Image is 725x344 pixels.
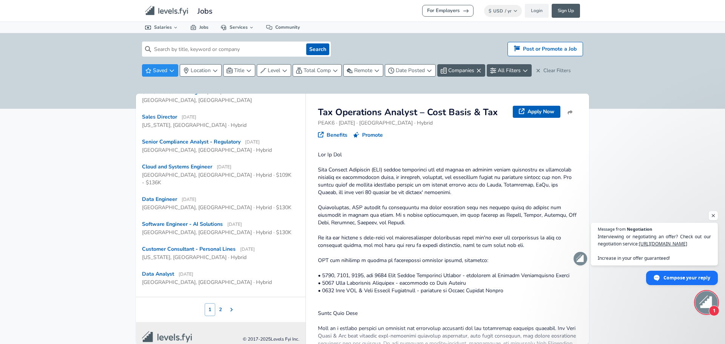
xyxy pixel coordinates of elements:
[136,159,305,191] a: Cloud and Systems Engineer [DATE][GEOGRAPHIC_DATA], [GEOGRAPHIC_DATA] · Hybrid · $109K - $136K
[184,22,214,33] a: Jobs
[207,89,222,95] span: [DATE]
[197,5,213,17] span: Jobs
[489,8,491,14] span: $
[142,204,292,211] div: [GEOGRAPHIC_DATA], [GEOGRAPHIC_DATA] · Hybrid · $130K
[396,67,425,74] span: Date Posted
[142,229,292,236] div: [GEOGRAPHIC_DATA], [GEOGRAPHIC_DATA] · Hybrid · $130K
[136,134,305,159] a: Senior Compliance Analyst - Regulatory [DATE][GEOGRAPHIC_DATA], [GEOGRAPHIC_DATA] · Hybrid
[182,196,196,202] span: [DATE]
[136,216,305,241] a: Software Engineer - AI Solutions [DATE][GEOGRAPHIC_DATA], [GEOGRAPHIC_DATA] · Hybrid · $130K
[142,147,272,154] div: [GEOGRAPHIC_DATA], [GEOGRAPHIC_DATA] · Hybrid
[191,67,211,74] span: Location
[385,64,436,77] button: Date Posted
[136,241,305,266] a: Customer Consultant - Personal Lines [DATE][US_STATE], [GEOGRAPHIC_DATA] · Hybrid
[142,270,193,278] div: Data Analyst
[142,221,242,228] div: Software Engineer - AI Solutions
[493,8,503,14] span: USD
[205,303,215,316] button: 1
[507,42,583,56] a: Post or Promote a Job
[260,22,306,33] a: Community
[353,131,383,139] a: Promote
[136,3,589,19] nav: primary
[142,245,255,253] div: Customer Consultant - Personal Lines
[142,97,252,104] div: [GEOGRAPHIC_DATA], [GEOGRAPHIC_DATA]
[563,106,577,119] button: Share
[136,109,305,134] a: Sales Director [DATE][US_STATE], [GEOGRAPHIC_DATA] · Hybrid
[487,64,532,77] button: All Filters
[513,106,560,118] a: Apply Now
[318,131,347,139] a: Benefits
[304,67,331,74] span: Total Comp
[306,43,329,55] button: Search
[552,4,580,18] a: Sign Up
[318,119,577,127] p: PEAK6 · [DATE] · [GEOGRAPHIC_DATA] · Hybrid
[217,164,231,170] span: [DATE]
[268,67,280,74] span: Level
[598,227,626,231] span: Message from
[354,67,372,74] span: Remote
[182,114,196,120] span: [DATE]
[627,227,652,231] span: Negotiation
[142,163,231,171] div: Cloud and Systems Engineer
[709,305,719,316] span: 1
[153,67,167,74] span: Saved
[525,4,549,18] a: Login
[234,67,244,74] span: Title
[139,22,184,33] a: Salaries
[142,196,196,203] div: Data Engineer
[245,139,260,145] span: [DATE]
[533,64,574,77] button: Clear Filters
[142,279,272,286] div: [GEOGRAPHIC_DATA], [GEOGRAPHIC_DATA] · Hybrid
[142,138,260,146] div: Senior Compliance Analyst - Regulatory
[243,336,299,342] span: © 2017- 2025 Levels Fyi Inc.
[240,246,255,252] span: [DATE]
[142,171,293,187] div: [GEOGRAPHIC_DATA], [GEOGRAPHIC_DATA] · Hybrid · $109K - $136K
[179,271,193,277] span: [DATE]
[257,64,291,77] button: Level
[136,191,305,216] a: Data Engineer [DATE][GEOGRAPHIC_DATA], [GEOGRAPHIC_DATA] · Hybrid · $130K
[293,64,342,77] button: Total Comp
[223,64,255,77] button: Title
[695,291,718,314] div: Open chat
[448,67,474,74] span: Companies
[142,64,178,77] button: Saved
[663,271,710,284] span: Compose your reply
[343,64,383,77] button: Remote
[214,22,260,33] a: Services
[227,221,242,227] span: [DATE]
[215,303,226,316] button: 2
[142,254,247,261] div: [US_STATE], [GEOGRAPHIC_DATA] · Hybrid
[422,5,474,17] a: For Employers
[142,122,247,129] div: [US_STATE], [GEOGRAPHIC_DATA] · Hybrid
[318,106,510,119] h1: Tax Operations Analyst – Cost Basis & Tax
[142,331,192,342] img: levels.fyi logo
[136,266,305,291] a: Data Analyst [DATE][GEOGRAPHIC_DATA], [GEOGRAPHIC_DATA] · Hybrid
[142,113,196,121] div: Sales Director
[598,233,711,262] span: Interviewing or negotiating an offer? Check out our negotiation service: Increase in your offer g...
[437,64,485,77] button: Companies
[484,5,522,17] button: $USD/ yr
[180,64,222,77] button: Location
[151,42,303,57] input: Search by title, keyword or company
[136,84,305,109] a: Senior Account Manager [DATE][GEOGRAPHIC_DATA], [GEOGRAPHIC_DATA]
[505,8,512,14] span: / yr
[498,67,521,74] span: All Filters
